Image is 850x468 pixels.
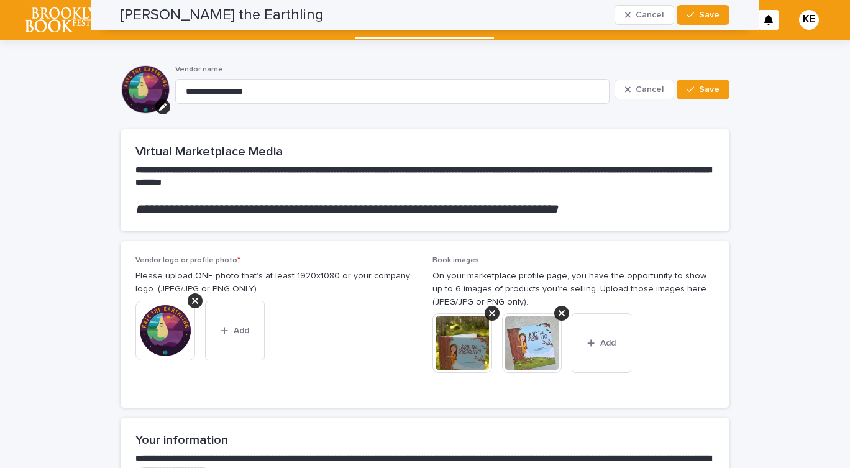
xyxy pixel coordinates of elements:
[205,301,265,360] button: Add
[175,66,223,73] span: Vendor name
[615,80,674,99] button: Cancel
[432,257,479,264] span: Book images
[135,270,418,296] p: Please upload ONE photo that’s at least 1920x1080 or your company logo. (JPEG/JPG or PNG ONLY)
[135,257,240,264] span: Vendor logo or profile photo
[636,85,664,94] span: Cancel
[25,7,108,32] img: l65f3yHPToSKODuEVUav
[234,326,249,335] span: Add
[135,433,715,447] h2: Your information
[799,10,819,30] div: KE
[135,144,715,159] h2: Virtual Marketplace Media
[677,80,729,99] button: Save
[600,339,616,347] span: Add
[432,270,715,308] p: On your marketplace profile page, you have the opportunity to show up to 6 images of products you...
[572,313,631,373] button: Add
[699,85,720,94] span: Save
